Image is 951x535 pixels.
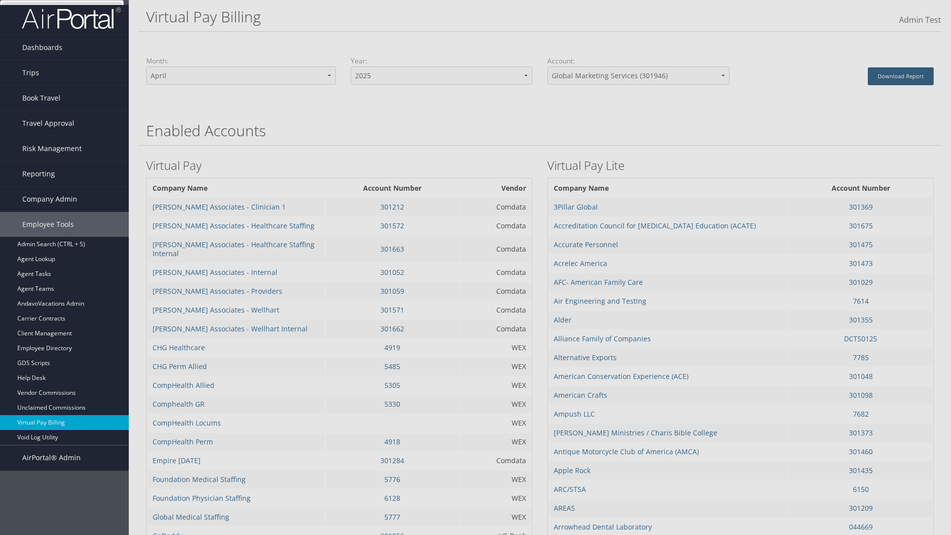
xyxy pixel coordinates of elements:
[22,187,77,212] span: Company Admin
[22,86,60,110] span: Book Travel
[22,136,82,161] span: Risk Management
[22,212,74,237] span: Employee Tools
[22,60,39,85] span: Trips
[22,445,81,470] span: AirPortal® Admin
[22,6,121,30] img: airportal-logo.png
[22,161,55,186] span: Reporting
[22,111,74,136] span: Travel Approval
[22,35,62,60] span: Dashboards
